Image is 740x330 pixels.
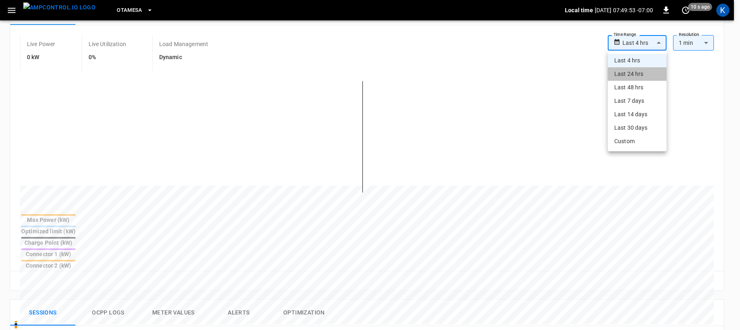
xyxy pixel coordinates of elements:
li: Last 14 days [608,108,667,121]
li: Last 30 days [608,121,667,135]
li: Last 4 hrs [608,54,667,67]
li: Custom [608,135,667,148]
li: Last 48 hrs [608,81,667,94]
li: Last 24 hrs [608,67,667,81]
li: Last 7 days [608,94,667,108]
